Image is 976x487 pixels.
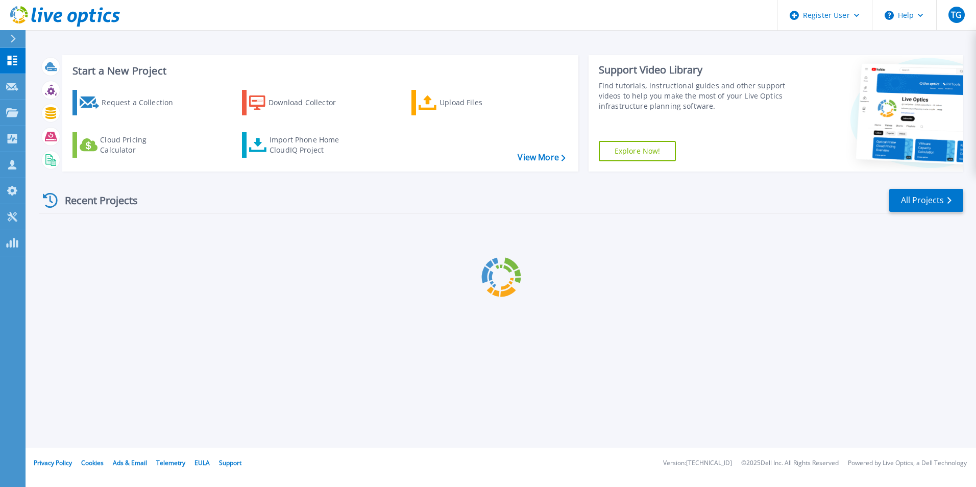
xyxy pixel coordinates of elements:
div: Find tutorials, instructional guides and other support videos to help you make the most of your L... [599,81,790,111]
span: TG [951,11,962,19]
div: Recent Projects [39,188,152,213]
a: View More [518,153,565,162]
a: All Projects [889,189,963,212]
li: Powered by Live Optics, a Dell Technology [848,460,967,467]
a: EULA [194,458,210,467]
div: Support Video Library [599,63,790,77]
div: Request a Collection [102,92,183,113]
li: Version: [TECHNICAL_ID] [663,460,732,467]
a: Cloud Pricing Calculator [72,132,186,158]
a: Request a Collection [72,90,186,115]
a: Support [219,458,241,467]
a: Ads & Email [113,458,147,467]
h3: Start a New Project [72,65,565,77]
a: Cookies [81,458,104,467]
div: Import Phone Home CloudIQ Project [270,135,349,155]
a: Privacy Policy [34,458,72,467]
div: Download Collector [269,92,350,113]
li: © 2025 Dell Inc. All Rights Reserved [741,460,839,467]
a: Upload Files [411,90,525,115]
div: Upload Files [440,92,521,113]
div: Cloud Pricing Calculator [100,135,182,155]
a: Explore Now! [599,141,676,161]
a: Download Collector [242,90,356,115]
a: Telemetry [156,458,185,467]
